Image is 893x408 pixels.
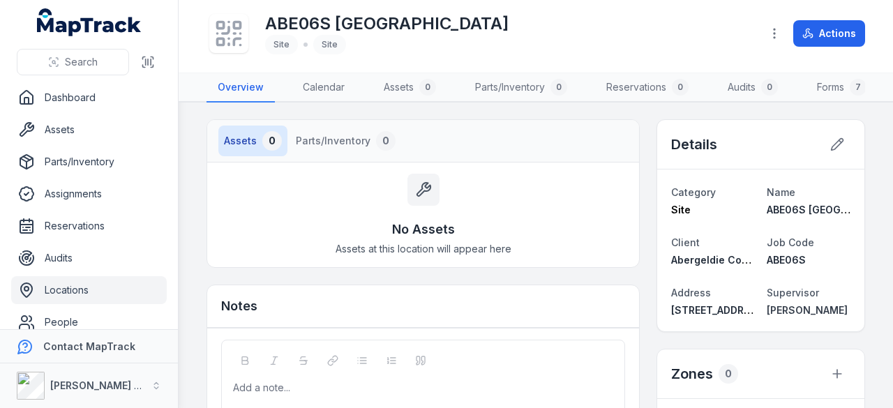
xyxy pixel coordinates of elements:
[550,79,567,96] div: 0
[767,287,819,299] span: Supervisor
[767,254,806,266] span: ABE06S
[11,180,167,208] a: Assignments
[392,220,455,239] h3: No Assets
[850,79,866,96] div: 7
[767,303,850,317] a: [PERSON_NAME]
[11,116,167,144] a: Assets
[11,212,167,240] a: Reservations
[265,13,509,35] h1: ABE06S [GEOGRAPHIC_DATA]
[221,296,257,316] h3: Notes
[671,186,716,198] span: Category
[672,79,689,96] div: 0
[793,20,865,47] button: Actions
[373,73,447,103] a: Assets0
[767,236,814,248] span: Job Code
[806,73,878,103] a: Forms7
[11,148,167,176] a: Parts/Inventory
[671,304,767,316] span: [STREET_ADDRESS]
[761,79,778,96] div: 0
[671,236,700,248] span: Client
[671,135,717,154] h2: Details
[671,254,843,266] span: Abergeldie Complex Infrastructure
[11,84,167,112] a: Dashboard
[37,8,142,36] a: MapTrack
[464,73,578,103] a: Parts/Inventory0
[767,186,795,198] span: Name
[11,244,167,272] a: Audits
[595,73,700,103] a: Reservations0
[313,35,346,54] div: Site
[719,364,738,384] div: 0
[17,49,129,75] button: Search
[292,73,356,103] a: Calendar
[716,73,789,103] a: Audits0
[336,242,511,256] span: Assets at this location will appear here
[671,364,713,384] h2: Zones
[207,73,275,103] a: Overview
[419,79,436,96] div: 0
[273,39,290,50] span: Site
[262,131,282,151] div: 0
[671,204,691,216] span: Site
[50,379,165,391] strong: [PERSON_NAME] Group
[218,126,287,156] button: Assets0
[671,287,711,299] span: Address
[376,131,396,151] div: 0
[43,340,135,352] strong: Contact MapTrack
[290,126,401,156] button: Parts/Inventory0
[11,276,167,304] a: Locations
[11,308,167,336] a: People
[65,55,98,69] span: Search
